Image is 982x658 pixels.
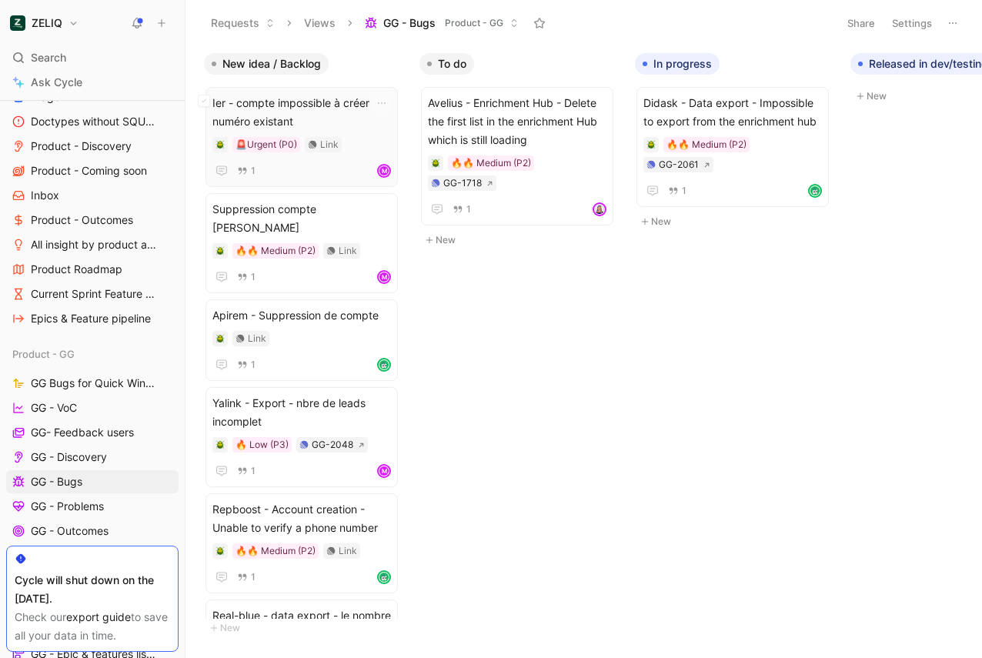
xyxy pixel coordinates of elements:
span: GG Bugs for Quick Wins days [31,376,159,391]
a: Suppression compte [PERSON_NAME]🔥🔥 Medium (P2)Link1M [205,193,398,293]
span: Product - Outcomes [31,212,133,228]
a: export guide [66,610,131,623]
span: Ask Cycle [31,73,82,92]
a: GG Bugs for Quick Wins days [6,372,179,395]
button: Settings [885,12,939,34]
button: To do [419,53,474,75]
img: avatar [594,204,605,215]
div: M [379,165,389,176]
button: 1 [234,356,259,373]
span: 1 [251,166,256,175]
button: Views [297,12,342,35]
a: GG - Discovery [6,446,179,469]
a: All insight by product areas [6,233,179,256]
div: 🪲 [212,437,228,453]
a: Apirem - Suppression de compteLink1avatar [205,299,398,381]
span: Didask - Data export - Impossible to export from the enrichment hub [643,94,822,131]
div: 🔥🔥 Medium (P2) [235,543,316,559]
button: 1 [234,162,259,179]
span: 1 [251,360,256,369]
button: 1 [234,569,259,586]
span: Doctypes without SQUAD [31,114,157,129]
a: Avelius - Enrichment Hub - Delete the first list in the enrichment Hub which is still loading🔥🔥 M... [421,87,613,225]
span: GG - Bugs [383,15,436,31]
button: 1 [449,201,474,218]
div: 🚨Urgent (P0) [235,137,297,152]
div: New idea / BacklogNew [198,46,413,645]
img: ZELIQ [10,15,25,31]
img: avatar [379,359,389,370]
img: 🪲 [215,334,225,343]
button: New [204,619,407,637]
a: GG - VoC [6,396,179,419]
img: avatar [810,185,820,196]
div: Search [6,46,179,69]
div: ProductProduct - AnalysestriageDoctypes without SQUADProduct - DiscoveryProduct - Coming soonInbo... [6,32,179,330]
button: ZELIQZELIQ [6,12,82,34]
span: Ier - compte impossible à créer car numéro existant [212,94,391,131]
div: 🔥🔥 Medium (P2) [666,137,747,152]
button: New [419,231,623,249]
a: Repboost - Account creation - Unable to verify a phone number🔥🔥 Medium (P2)Link1avatar [205,493,398,593]
span: Apirem - Suppression de compte [212,306,391,325]
span: To do [438,56,466,72]
span: Product - Coming soon [31,163,147,179]
span: Current Sprint Feature pipeline [31,286,159,302]
a: GG - Problems [6,495,179,518]
div: GG-2061 [659,157,699,172]
span: 1 [466,205,471,214]
div: 🪲 [212,243,228,259]
div: In progressNew [629,46,844,239]
div: Check our to save all your data in time. [15,608,170,645]
a: Product Roadmap [6,258,179,281]
span: Avelius - Enrichment Hub - Delete the first list in the enrichment Hub which is still loading [428,94,606,149]
h1: ZELIQ [32,16,62,30]
div: Product - GG [6,342,179,366]
button: Requests [204,12,282,35]
span: Product - GG [12,346,75,362]
span: GG- Feedback users [31,425,134,440]
a: Didask - Data export - Impossible to export from the enrichment hub🔥🔥 Medium (P2)GG-20611avatar [636,87,829,207]
span: 1 [251,573,256,582]
a: Product - Coming soon [6,159,179,182]
div: To doNew [413,46,629,257]
a: GG - Outcomes [6,519,179,543]
a: Ask Cycle [6,71,179,94]
button: In progress [635,53,720,75]
div: 🪲 [643,137,659,152]
button: GG - BugsProduct - GG [358,12,526,35]
span: GG - Bugs [31,474,82,489]
button: 1 [665,182,690,199]
span: Suppression compte [PERSON_NAME] [212,200,391,237]
button: New idea / Backlog [204,53,329,75]
span: New idea / Backlog [222,56,321,72]
button: New [635,212,838,231]
div: Link [320,137,339,152]
span: Product - Discovery [31,139,132,154]
span: Epics & Feature pipeline [31,311,151,326]
div: Link [339,243,357,259]
a: GG - Macro roadmap [6,544,179,567]
span: In progress [653,56,712,72]
div: 🪲 [428,155,443,171]
div: GG-2048 [312,437,353,453]
img: 🪲 [431,159,440,168]
img: 🪲 [215,440,225,449]
button: 1 [234,463,259,479]
span: GG - VoC [31,400,77,416]
div: 🔥🔥 Medium (P2) [451,155,531,171]
div: 🪲 [212,331,228,346]
span: Inbox [31,188,59,203]
a: Doctypes without SQUAD [6,110,179,133]
a: Inbox [6,184,179,207]
div: 🪲 [212,543,228,559]
span: GG - Discovery [31,449,107,465]
a: Product - Outcomes [6,209,179,232]
span: GG - Outcomes [31,523,109,539]
div: Cycle will shut down on the [DATE]. [15,571,170,608]
a: GG- Feedback users [6,421,179,444]
a: Current Sprint Feature pipeline [6,282,179,306]
a: GG - Bugs [6,470,179,493]
span: Product - GG [445,15,503,31]
img: 🪲 [646,140,656,149]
